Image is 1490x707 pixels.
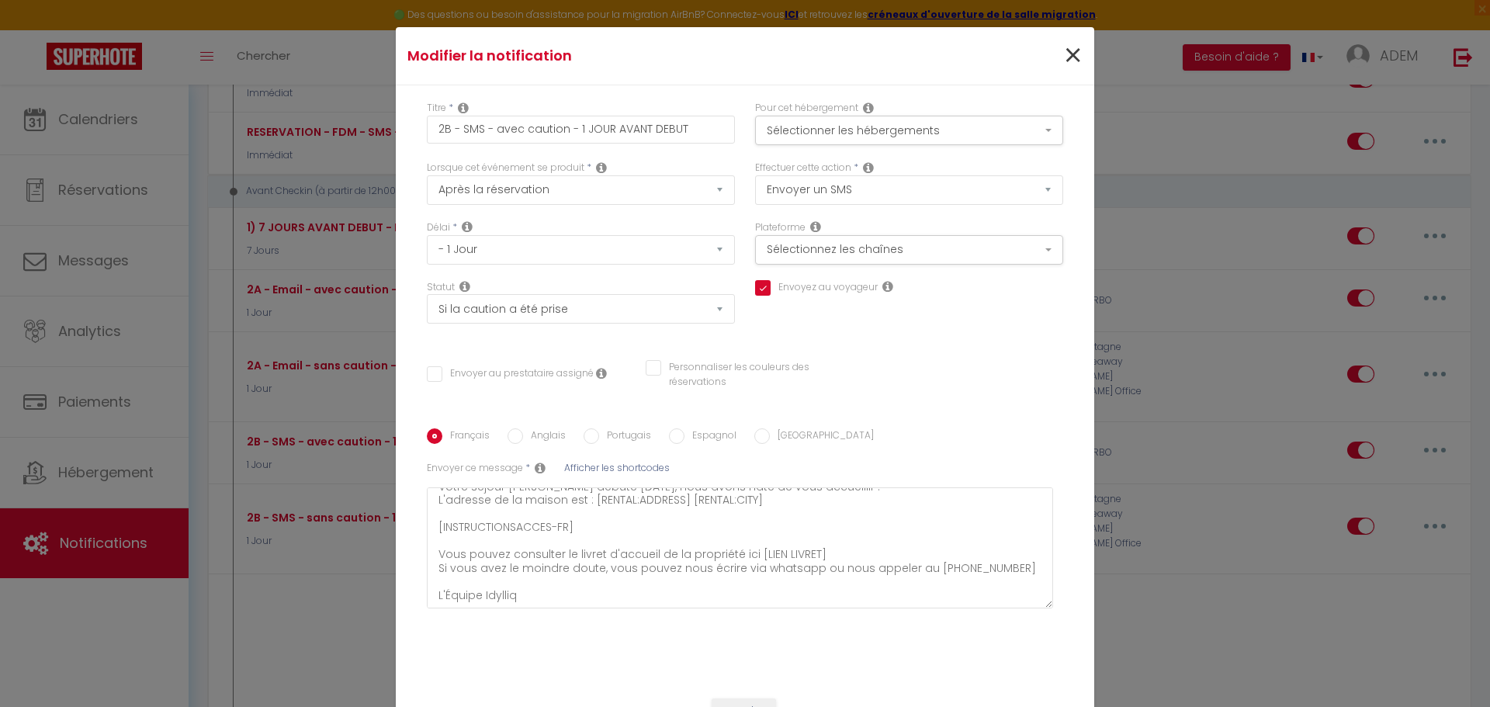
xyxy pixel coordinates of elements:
[755,101,858,116] label: Pour cet hébergement
[427,161,584,175] label: Lorsque cet événement se produit
[523,428,566,445] label: Anglais
[755,116,1063,145] button: Sélectionner les hébergements
[863,161,874,174] i: Action Type
[427,461,523,476] label: Envoyer ce message
[863,102,874,114] i: This Rental
[1063,40,1083,73] button: Close
[810,220,821,233] i: Action Channel
[459,280,470,293] i: Booking status
[458,102,469,114] i: Title
[564,461,670,474] span: Afficher les shortcodes
[427,101,446,116] label: Titre
[442,428,490,445] label: Français
[1063,33,1083,79] span: ×
[535,462,546,474] i: Sms
[755,220,806,235] label: Plateforme
[599,428,651,445] label: Portugais
[755,161,851,175] label: Effectuer cette action
[596,161,607,174] i: Event Occur
[755,235,1063,265] button: Sélectionnez les chaînes
[462,220,473,233] i: Action Time
[770,428,874,445] label: [GEOGRAPHIC_DATA]
[12,6,59,53] button: Ouvrir le widget de chat LiveChat
[596,367,607,379] i: Envoyer au prestataire si il est assigné
[427,220,450,235] label: Délai
[684,428,736,445] label: Espagnol
[407,45,851,67] h4: Modifier la notification
[882,280,893,293] i: Send to guest
[427,280,455,295] label: Statut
